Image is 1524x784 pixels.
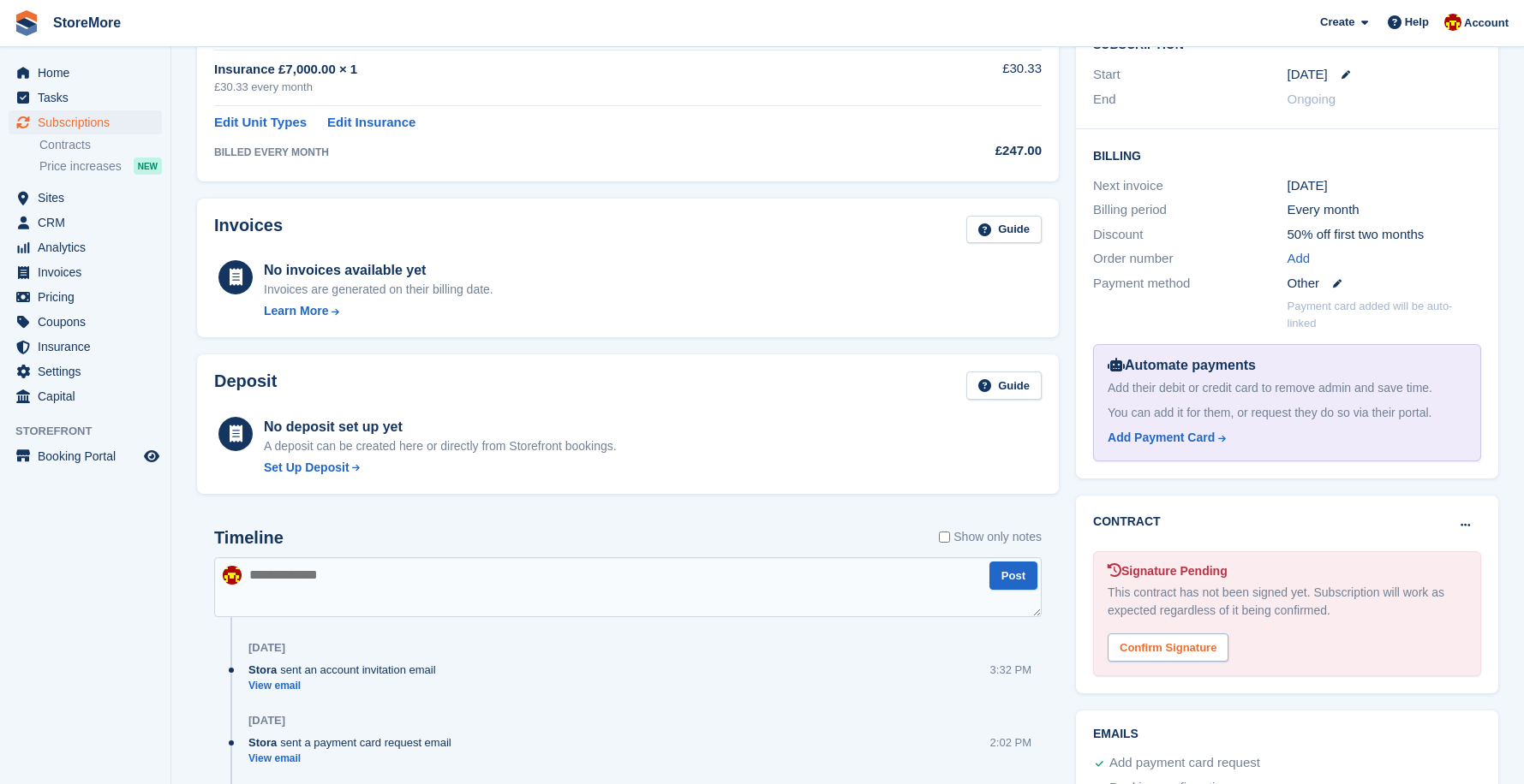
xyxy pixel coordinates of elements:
h2: Billing [1093,146,1481,163]
a: Price increases NEW [39,157,162,175]
span: Capital [38,384,140,408]
a: Edit Insurance [327,113,415,133]
a: menu [9,235,162,259]
div: Insurance £7,000.00 × 1 [214,60,887,80]
div: 2:02 PM [990,734,1031,751]
input: Show only notes [939,528,950,546]
a: menu [9,444,162,468]
a: Edit Unit Types [214,113,307,133]
h2: Deposit [214,371,277,400]
div: Add their debit or credit card to remove admin and save time. [1108,379,1467,397]
div: No deposit set up yet [264,417,617,437]
a: View email [248,751,460,766]
div: Other [1288,274,1481,294]
div: Signature Pending [1108,562,1467,580]
a: Confirm Signature [1108,629,1228,644]
div: Billing period [1093,200,1287,220]
p: Payment card added will be auto-linked [1288,298,1481,331]
h2: Emails [1093,728,1481,741]
div: Next invoice [1093,176,1287,196]
span: Settings [38,359,140,383]
a: Contracts [39,137,162,153]
a: menu [9,285,162,309]
div: Every month [1288,200,1481,220]
a: menu [9,335,162,359]
time: 2025-09-04 23:00:00 UTC [1288,65,1328,85]
span: Invoices [38,260,140,284]
label: Show only notes [939,528,1042,546]
a: Guide [966,371,1042,400]
div: [DATE] [248,641,285,655]
div: £30.33 every month [214,79,887,96]
div: Add payment card request [1109,753,1260,774]
a: menu [9,186,162,210]
a: menu [9,86,162,110]
a: Guide [966,216,1042,244]
div: No invoices available yet [264,260,493,281]
div: sent an account invitation email [248,662,445,678]
div: This contract has not been signed yet. Subscription will work as expected regardless of it being ... [1108,584,1467,620]
h2: Contract [1093,513,1161,531]
div: Automate payments [1108,355,1467,376]
button: Post [989,561,1037,590]
span: Stora [248,662,277,678]
div: Set Up Deposit [264,459,350,477]
h2: Timeline [214,528,284,548]
div: Invoices are generated on their billing date. [264,281,493,299]
span: Subscriptions [38,110,140,134]
a: menu [9,110,162,134]
a: Learn More [264,302,493,320]
span: Booking Portal [38,444,140,468]
span: Account [1464,15,1509,32]
span: Analytics [38,235,140,259]
a: menu [9,359,162,383]
span: Price increases [39,158,122,175]
a: Set Up Deposit [264,459,617,477]
h2: Invoices [214,216,283,244]
span: Coupons [38,310,140,334]
span: CRM [38,211,140,235]
div: sent a payment card request email [248,734,460,751]
a: View email [248,679,445,693]
a: StoreMore [46,9,128,37]
div: Order number [1093,249,1287,269]
div: [DATE] [1288,176,1481,196]
a: menu [9,61,162,85]
span: Help [1405,14,1429,31]
div: Add Payment Card [1108,429,1215,447]
a: Add Payment Card [1108,429,1460,447]
div: You can add it for them, or request they do so via their portal. [1108,404,1467,422]
div: Learn More [264,302,328,320]
span: Tasks [38,86,140,110]
div: [DATE] [248,714,285,728]
a: menu [9,211,162,235]
span: Ongoing [1288,92,1336,106]
a: Add [1288,249,1311,269]
span: Insurance [38,335,140,359]
span: Storefront [15,423,170,440]
div: Confirm Signature [1108,633,1228,662]
div: End [1093,90,1287,110]
div: Discount [1093,225,1287,245]
span: Stora [248,734,277,751]
div: Payment method [1093,274,1287,294]
td: £30.33 [887,50,1042,105]
img: Store More Team [223,566,242,585]
div: BILLED EVERY MONTH [214,145,887,160]
a: menu [9,384,162,408]
a: menu [9,260,162,284]
p: A deposit can be created here or directly from Storefront bookings. [264,437,617,455]
div: £247.00 [887,141,1042,161]
div: Start [1093,65,1287,85]
img: Store More Team [1444,14,1461,31]
a: Preview store [141,446,162,466]
a: menu [9,310,162,334]
div: 50% off first two months [1288,225,1481,245]
span: Home [38,61,140,85]
span: Create [1320,14,1354,31]
div: 3:32 PM [990,662,1031,678]
span: Sites [38,186,140,210]
img: stora-icon-8386f47178a22dfd0bd8f6a31ec36ba5ce8667c1dd55bd0f319d3a0aa187defe.svg [14,10,39,36]
div: NEW [134,157,162,175]
span: Pricing [38,285,140,309]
